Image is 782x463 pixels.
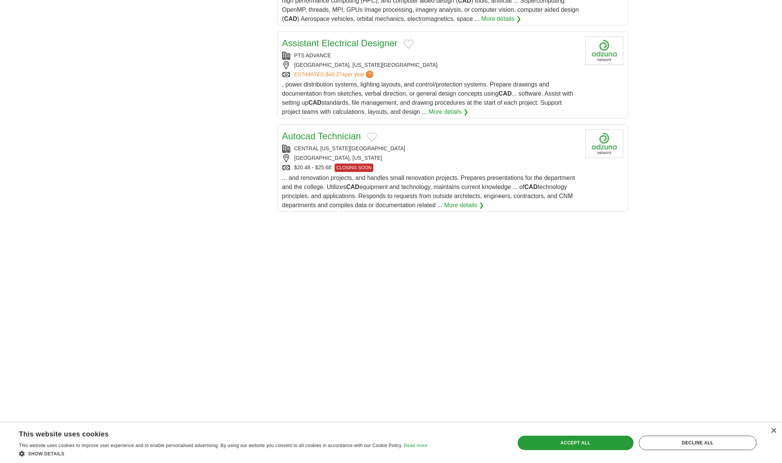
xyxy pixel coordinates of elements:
strong: CAD [308,99,322,106]
div: Show details [19,450,427,457]
span: , power distribution systems, lighting layouts, and control/protection systems. Prepare drawings ... [282,81,573,115]
a: Read more, opens a new window [404,443,427,448]
span: $46,274 [325,71,345,77]
div: Close [771,428,776,434]
span: Show details [28,451,65,457]
div: $20.48 - $25.68 [282,164,579,172]
a: More details ❯ [444,201,484,210]
span: ? [366,71,373,78]
img: Company logo [585,129,623,158]
div: [GEOGRAPHIC_DATA], [US_STATE][GEOGRAPHIC_DATA] [282,61,579,69]
strong: CAD [499,90,512,97]
span: This website uses cookies to improve user experience and to enable personalised advertising. By u... [19,443,403,448]
a: More details ❯ [481,14,521,24]
div: CENTRAL [US_STATE][GEOGRAPHIC_DATA] [282,145,579,153]
button: Add to favorite jobs [404,39,414,49]
strong: CAD [346,184,359,190]
div: This website uses cookies [19,427,408,439]
div: [GEOGRAPHIC_DATA], [US_STATE] [282,154,579,162]
a: ESTIMATED:$46,274per year? [294,71,375,79]
strong: CAD [284,16,297,22]
span: CLOSING SOON [335,164,374,172]
div: Accept all [518,436,633,450]
a: More details ❯ [428,107,468,117]
img: Company logo [585,36,623,65]
a: Assistant Electrical Designer [282,38,398,48]
a: Autocad Technician [282,131,361,141]
span: ... and renovation projects, and handles small renovation projects. Prepares presentations for th... [282,175,575,208]
strong: CAD [524,184,538,190]
div: Decline all [639,436,757,450]
button: Add to favorite jobs [367,132,377,142]
div: PTS ADVANCE [282,52,579,60]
